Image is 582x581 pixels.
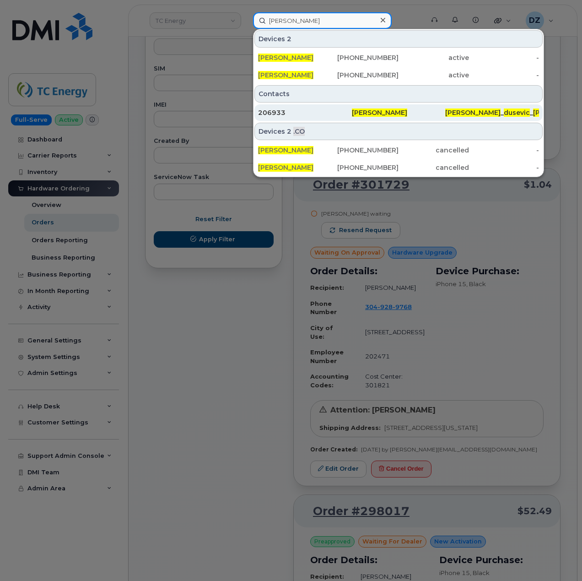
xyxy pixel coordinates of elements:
span: [PERSON_NAME] [445,109,501,117]
div: _ _ @[DOMAIN_NAME] [445,108,539,117]
a: [PERSON_NAME][PHONE_NUMBER]cancelled- [254,159,543,176]
div: 206933 [258,108,352,117]
div: active [399,53,469,62]
div: - [469,146,539,155]
input: Find something... [253,12,392,29]
div: - [469,71,539,80]
div: [PHONE_NUMBER] [329,71,399,80]
div: Contacts [254,85,543,103]
div: cancelled [399,163,469,172]
div: - [469,163,539,172]
div: active [399,71,469,80]
a: [PERSON_NAME][PHONE_NUMBER]cancelled- [254,142,543,158]
span: dusevic [504,109,530,117]
div: cancelled [399,146,469,155]
span: 2 [287,34,291,43]
div: [PHONE_NUMBER] [329,146,399,155]
div: Devices [254,30,543,48]
span: [PERSON_NAME] [258,146,313,154]
a: 206933[PERSON_NAME][PERSON_NAME]_dusevic_[PERSON_NAME]@[DOMAIN_NAME] [254,104,543,121]
span: [PERSON_NAME] [258,54,313,62]
span: [PERSON_NAME] [352,109,407,117]
span: 2 [287,127,291,136]
div: Devices [254,123,543,140]
iframe: Messenger Launcher [542,541,575,574]
span: [PERSON_NAME] [258,71,313,79]
a: [PERSON_NAME][PHONE_NUMBER]active- [254,67,543,83]
div: [PHONE_NUMBER] [329,53,399,62]
span: [PERSON_NAME] [258,163,313,172]
a: [PERSON_NAME][PHONE_NUMBER]active- [254,49,543,66]
div: [PHONE_NUMBER] [329,163,399,172]
div: - [469,53,539,62]
span: .CO [293,127,305,136]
